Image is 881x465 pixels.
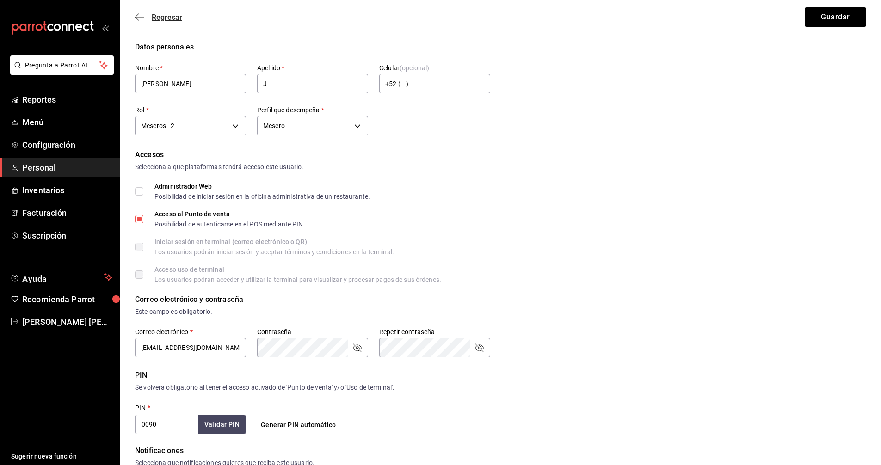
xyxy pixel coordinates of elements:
[257,107,368,113] label: Perfil que desempeña
[154,221,305,227] div: Posibilidad de autenticarse en el POS mediante PIN.
[22,229,112,242] span: Suscripción
[351,342,363,353] button: passwordField
[805,7,866,27] button: Guardar
[135,445,866,456] div: Notificaciones
[154,211,305,217] div: Acceso al Punto de venta
[257,416,340,434] button: Generar PIN automático
[135,65,246,71] label: Nombre
[135,329,246,335] label: Correo electrónico
[135,404,150,411] label: PIN
[135,338,246,357] input: ejemplo@gmail.com
[22,184,112,196] span: Inventarios
[22,293,112,306] span: Recomienda Parrot
[154,249,394,255] div: Los usuarios podrán iniciar sesión y aceptar términos y condiciones en la terminal.
[474,342,485,353] button: passwordField
[22,139,112,151] span: Configuración
[135,415,198,434] input: 3 a 6 dígitos
[154,183,370,190] div: Administrador Web
[135,294,866,305] div: Correo electrónico y contraseña
[257,329,368,335] label: Contraseña
[152,13,182,22] span: Regresar
[135,162,866,172] div: Selecciona a que plataformas tendrá acceso este usuario.
[10,55,114,75] button: Pregunta a Parrot AI
[400,64,429,72] span: (opcional)
[135,149,866,160] div: Accesos
[154,276,441,283] div: Los usuarios podrán acceder y utilizar la terminal para visualizar y procesar pagos de sus órdenes.
[257,65,368,71] label: Apellido
[135,107,246,113] label: Rol
[154,193,370,200] div: Posibilidad de iniciar sesión en la oficina administrativa de un restaurante.
[135,42,866,53] div: Datos personales
[135,13,182,22] button: Regresar
[154,266,441,273] div: Acceso uso de terminal
[22,316,112,328] span: [PERSON_NAME] [PERSON_NAME]
[22,116,112,128] span: Menú
[135,116,246,135] div: Meseros - 2
[25,61,99,70] span: Pregunta a Parrot AI
[198,415,246,434] button: Validar PIN
[379,329,490,335] label: Repetir contraseña
[6,67,114,77] a: Pregunta a Parrot AI
[22,272,100,283] span: Ayuda
[135,307,866,317] div: Este campo es obligatorio.
[11,452,112,461] span: Sugerir nueva función
[135,370,866,381] div: PIN
[154,239,394,245] div: Iniciar sesión en terminal (correo electrónico o QR)
[22,207,112,219] span: Facturación
[22,93,112,106] span: Reportes
[102,24,109,31] button: open_drawer_menu
[257,116,368,135] div: Mesero
[379,65,490,71] label: Celular
[22,161,112,174] span: Personal
[135,383,866,392] div: Se volverá obligatorio al tener el acceso activado de 'Punto de venta' y/o 'Uso de terminal'.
